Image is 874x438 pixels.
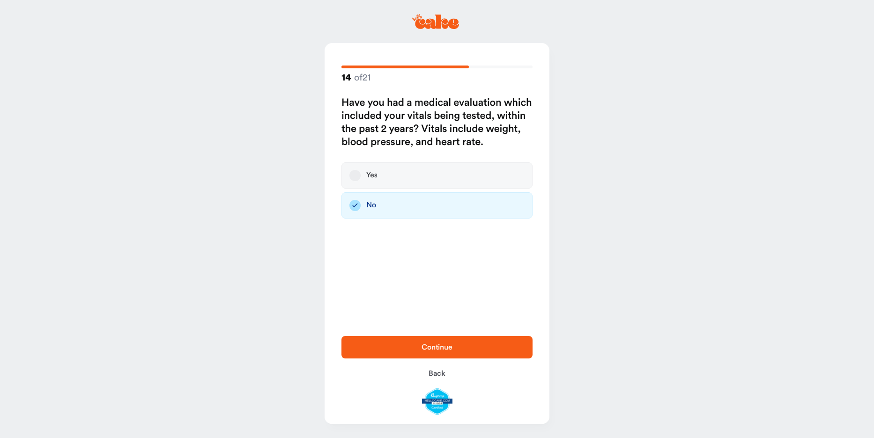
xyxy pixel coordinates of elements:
button: Yes [349,170,361,181]
button: Back [341,362,533,385]
strong: of 21 [341,72,370,83]
h2: Have you had a medical evaluation which included your vitals being tested, within the past 2 year... [341,96,533,149]
span: 14 [341,72,351,84]
div: Yes [366,171,378,180]
span: Continue [422,343,452,351]
div: No [366,201,376,210]
button: No [349,200,361,211]
span: Back [429,370,445,377]
button: Continue [341,336,533,358]
img: legit-script-certified.png [422,388,452,415]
